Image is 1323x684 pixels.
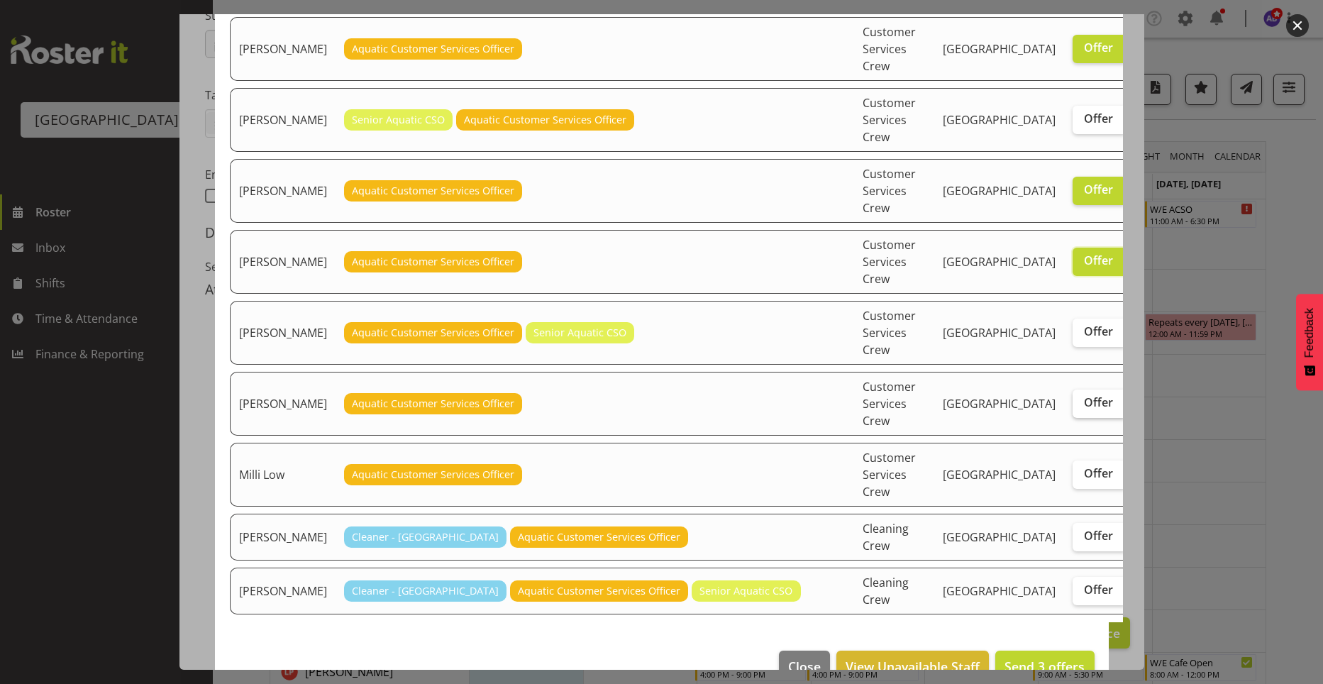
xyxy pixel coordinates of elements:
[943,396,1056,412] span: [GEOGRAPHIC_DATA]
[863,95,916,145] span: Customer Services Crew
[863,166,916,216] span: Customer Services Crew
[1084,395,1113,409] span: Offer
[863,379,916,429] span: Customer Services Crew
[464,112,626,128] span: Aquatic Customer Services Officer
[943,325,1056,341] span: [GEOGRAPHIC_DATA]
[699,583,792,599] span: Senior Aquatic CSO
[352,112,445,128] span: Senior Aquatic CSO
[352,396,514,412] span: Aquatic Customer Services Officer
[1084,324,1113,338] span: Offer
[788,657,821,675] span: Close
[518,529,680,545] span: Aquatic Customer Services Officer
[846,657,980,675] span: View Unavailable Staff
[230,443,336,507] td: Milli Low
[352,467,514,482] span: Aquatic Customer Services Officer
[1303,308,1316,358] span: Feedback
[863,521,909,553] span: Cleaning Crew
[863,575,909,607] span: Cleaning Crew
[1084,583,1113,597] span: Offer
[943,112,1056,128] span: [GEOGRAPHIC_DATA]
[863,24,916,74] span: Customer Services Crew
[230,372,336,436] td: [PERSON_NAME]
[863,237,916,287] span: Customer Services Crew
[943,254,1056,270] span: [GEOGRAPHIC_DATA]
[230,88,336,152] td: [PERSON_NAME]
[943,583,1056,599] span: [GEOGRAPHIC_DATA]
[943,183,1056,199] span: [GEOGRAPHIC_DATA]
[352,183,514,199] span: Aquatic Customer Services Officer
[352,529,499,545] span: Cleaner - [GEOGRAPHIC_DATA]
[1296,294,1323,390] button: Feedback - Show survey
[1084,253,1113,267] span: Offer
[863,308,916,358] span: Customer Services Crew
[779,651,830,682] button: Close
[863,450,916,500] span: Customer Services Crew
[352,41,514,57] span: Aquatic Customer Services Officer
[943,467,1056,482] span: [GEOGRAPHIC_DATA]
[1084,40,1113,55] span: Offer
[943,529,1056,545] span: [GEOGRAPHIC_DATA]
[1084,182,1113,197] span: Offer
[352,583,499,599] span: Cleaner - [GEOGRAPHIC_DATA]
[1084,111,1113,126] span: Offer
[352,254,514,270] span: Aquatic Customer Services Officer
[230,159,336,223] td: [PERSON_NAME]
[230,514,336,561] td: [PERSON_NAME]
[836,651,989,682] button: View Unavailable Staff
[1084,529,1113,543] span: Offer
[533,325,626,341] span: Senior Aquatic CSO
[995,651,1094,682] button: Send 3 offers
[1004,658,1085,675] span: Send 3 offers
[230,568,336,614] td: [PERSON_NAME]
[230,301,336,365] td: [PERSON_NAME]
[230,17,336,81] td: [PERSON_NAME]
[352,325,514,341] span: Aquatic Customer Services Officer
[518,583,680,599] span: Aquatic Customer Services Officer
[1084,466,1113,480] span: Offer
[943,41,1056,57] span: [GEOGRAPHIC_DATA]
[230,230,336,294] td: [PERSON_NAME]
